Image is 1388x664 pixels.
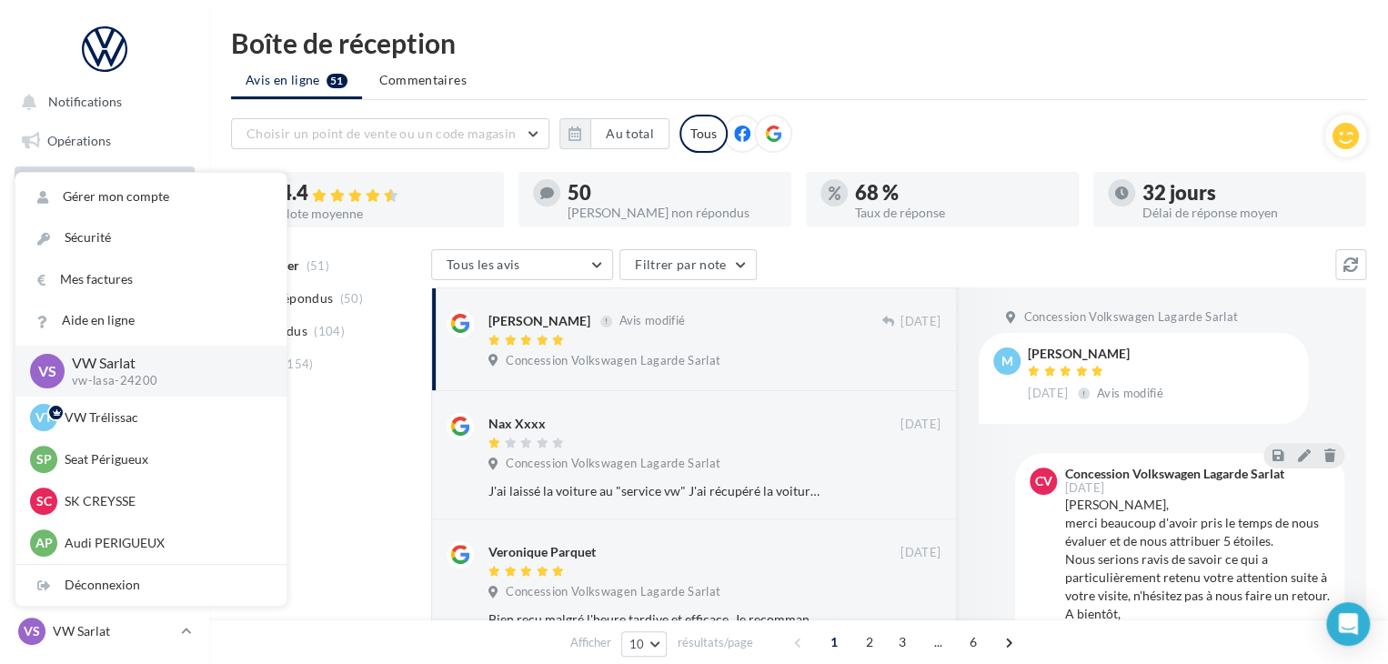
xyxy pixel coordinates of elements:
span: 2 [855,628,884,657]
span: 10 [629,637,645,651]
div: Open Intercom Messenger [1326,602,1370,646]
div: Déconnexion [15,565,287,606]
div: J'ai laissé la voiture au "service vw" J'ai récupéré la voiture dans laquelle les pièces sont sur... [488,482,822,500]
a: Campagnes [11,259,198,297]
span: VT [35,408,52,427]
a: PLV et print personnalisable [11,439,198,493]
a: Médiathèque [11,349,198,387]
span: CV [1035,472,1052,490]
span: Commentaires [379,71,467,89]
span: SC [36,492,52,510]
span: Opérations [47,133,111,148]
div: Concession Volkswagen Lagarde Sarlat [1064,468,1283,480]
span: 6 [959,628,988,657]
div: 4.4 [280,183,489,204]
p: VW Sarlat [72,353,257,374]
span: [DATE] [900,314,940,330]
p: VW Sarlat [53,622,174,640]
span: (154) [283,357,314,371]
a: Boîte de réception51 [11,166,198,206]
span: Concession Volkswagen Lagarde Sarlat [506,456,720,472]
div: [PERSON_NAME], merci beaucoup d'avoir pris le temps de nous évaluer et de nous attribuer 5 étoile... [1064,496,1330,659]
span: 1 [820,628,849,657]
div: Taux de réponse [855,206,1064,219]
a: Mes factures [15,259,287,300]
div: 68 % [855,183,1064,203]
span: 3 [888,628,917,657]
span: (104) [314,324,345,338]
button: Au total [559,118,669,149]
a: Aide en ligne [15,300,287,341]
button: Choisir un point de vente ou un code magasin [231,118,549,149]
p: vw-lasa-24200 [72,373,257,389]
span: Concession Volkswagen Lagarde Sarlat [506,584,720,600]
span: Concession Volkswagen Lagarde Sarlat [1023,309,1238,326]
a: Sécurité [15,217,287,258]
p: Audi PERIGUEUX [65,534,265,552]
span: (50) [340,291,363,306]
span: VS [38,360,56,381]
div: [PERSON_NAME] non répondus [568,206,777,219]
div: Bien reçu malgré l'heure tardive et efficace. Je recommande [488,610,822,629]
span: [DATE] [1028,386,1068,402]
div: Tous [679,115,728,153]
div: 50 [568,183,777,203]
span: résultats/page [677,634,752,651]
span: Tous les avis [447,257,520,272]
a: Gérer mon compte [15,176,287,217]
span: [DATE] [1064,482,1104,494]
div: [PERSON_NAME] [488,312,590,330]
a: Campagnes DataOnDemand [11,500,198,554]
button: Au total [590,118,669,149]
button: Tous les avis [431,249,613,280]
span: VS [24,622,40,640]
button: Filtrer par note [619,249,757,280]
div: Veronique Parquet [488,543,596,561]
span: Afficher [570,634,611,651]
p: Seat Périgueux [65,450,265,468]
span: Notifications [48,95,122,110]
span: Choisir un point de vente ou un code magasin [246,126,516,141]
p: VW Trélissac [65,408,265,427]
div: [PERSON_NAME] [1028,347,1167,360]
span: AP [35,534,53,552]
span: SP [36,450,52,468]
div: Délai de réponse moyen [1142,206,1352,219]
div: 32 jours [1142,183,1352,203]
span: Avis modifié [619,314,685,328]
span: Non répondus [248,289,333,307]
span: Avis modifié [1097,386,1163,400]
p: SK CREYSSE [65,492,265,510]
span: ... [923,628,952,657]
span: M [1001,352,1013,370]
span: Concession Volkswagen Lagarde Sarlat [506,353,720,369]
a: VS VW Sarlat [15,614,195,649]
span: [DATE] [900,545,940,561]
button: 10 [621,631,668,657]
a: Calendrier [11,395,198,433]
a: Visibilité en ligne [11,214,198,252]
a: Opérations [11,122,198,160]
div: Boîte de réception [231,29,1366,56]
div: Nax Xxxx [488,415,546,433]
div: Note moyenne [280,207,489,220]
span: [DATE] [900,417,940,433]
a: Contacts [11,304,198,342]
